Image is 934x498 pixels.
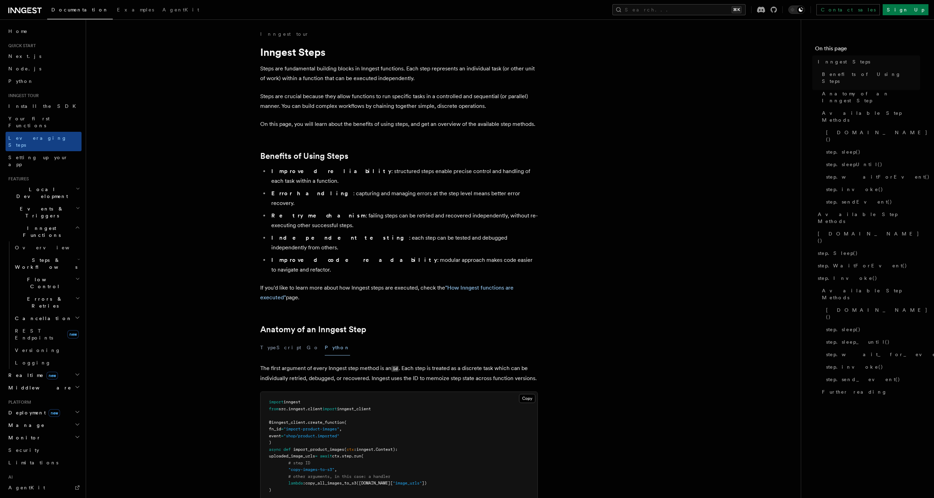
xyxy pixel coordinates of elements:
span: create_function [308,420,344,425]
button: Local Development [6,183,82,203]
span: Security [8,447,39,453]
span: Flow Control [12,276,75,290]
span: Errors & Retries [12,295,75,309]
span: step.sleep_until() [826,338,890,345]
strong: Retry mechanism [271,212,366,219]
span: Available Step Methods [822,287,920,301]
a: Security [6,444,82,456]
span: Your first Functions [8,116,50,128]
span: inngest_client [337,406,371,411]
span: import [322,406,337,411]
h4: On this page [815,44,920,55]
span: copy_all_images_to_s3 [305,481,356,486]
span: # other arguments, in this case: a handler [288,474,390,479]
button: Copy [519,394,535,403]
span: fn_id [269,427,281,431]
span: Available Step Methods [822,110,920,123]
span: Middleware [6,384,71,391]
a: Examples [113,2,158,19]
a: step.sleep() [823,323,920,336]
span: ]) [422,481,427,486]
a: Available Step Methods [815,208,920,227]
a: Contact sales [816,4,880,15]
span: Anatomy of an Inngest Step [822,90,920,104]
span: inngest [356,447,373,452]
a: AgentKit [6,481,82,494]
span: step.invoke() [826,186,883,193]
span: new [67,330,79,338]
h1: Inngest Steps [260,46,538,58]
strong: Independent testing [271,234,409,241]
span: . [351,454,354,458]
span: AI [6,474,13,480]
span: Manage [6,422,45,429]
span: def [283,447,291,452]
a: Available Step Methods [819,284,920,304]
span: , [334,467,337,472]
button: Cancellation [12,312,82,325]
span: . [305,406,308,411]
button: Middleware [6,381,82,394]
li: : capturing and managing errors at the step level means better error recovery. [269,189,538,208]
button: Steps & Workflows [12,254,82,273]
a: step.Invoke() [815,272,920,284]
li: : each step can be tested and debugged independently from others. [269,233,538,252]
a: Your first Functions [6,112,82,132]
button: TypeScript [260,340,301,355]
span: Steps & Workflows [12,257,77,271]
span: [DOMAIN_NAME]() [818,230,920,244]
span: Leveraging Steps [8,135,67,148]
span: ) [269,488,271,492]
span: Logging [15,360,51,366]
a: Install the SDK [6,100,82,112]
span: run [354,454,361,458]
span: . [305,420,308,425]
span: # step ID [288,461,310,465]
a: step.send_event() [823,373,920,386]
button: Inngest Functions [6,222,82,241]
span: = [315,454,317,458]
span: Inngest tour [6,93,39,98]
a: [DOMAIN_NAME]() [823,304,920,323]
span: ( [344,420,347,425]
a: Benefits of Using Steps [260,151,348,161]
span: ( [344,447,347,452]
a: Overview [12,241,82,254]
a: step.sleep_until() [823,336,920,348]
span: step [342,454,351,458]
span: . [339,454,342,458]
span: step.invoke() [826,363,883,370]
span: Limitations [8,460,58,465]
span: inngest [283,400,300,404]
a: Home [6,25,82,37]
li: : modular approach makes code easier to navigate and refactor. [269,255,538,275]
a: AgentKit [158,2,203,19]
a: step.invoke() [823,361,920,373]
kbd: ⌘K [732,6,741,13]
a: step.Sleep() [815,247,920,259]
span: REST Endpoints [15,328,53,341]
span: Context): [376,447,398,452]
li: : failing steps can be retried and recovered independently, without re-executing other successful... [269,211,538,230]
a: Node.js [6,62,82,75]
span: Versioning [15,347,61,353]
button: Python [325,340,350,355]
span: : [303,481,305,486]
span: Deployment [6,409,60,416]
span: lambda [288,481,303,486]
span: Local Development [6,186,76,200]
button: Search...⌘K [612,4,746,15]
span: step.sleepUntil() [826,161,883,168]
a: Anatomy of an Inngest Step [260,325,366,334]
a: step.invoke() [823,183,920,196]
span: uploaded_image_urls [269,454,315,458]
span: "image_urls" [393,481,422,486]
span: Node.js [8,66,41,71]
span: Features [6,176,29,182]
a: Versioning [12,344,82,357]
span: Python [8,78,34,84]
span: ( [361,454,364,458]
span: = [281,433,283,438]
span: . [286,406,288,411]
button: Deploymentnew [6,406,82,419]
